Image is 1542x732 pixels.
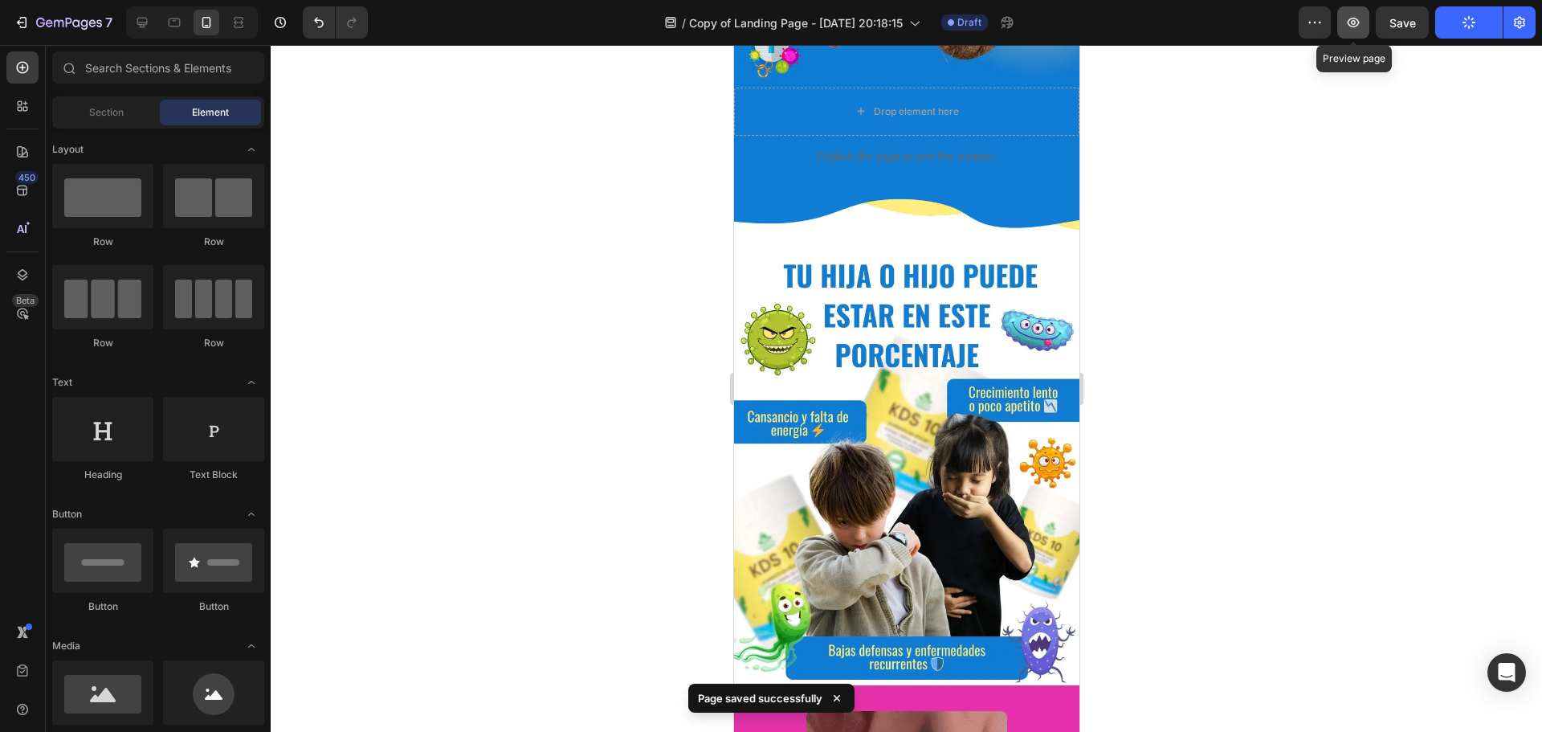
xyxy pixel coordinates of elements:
button: Save [1376,6,1429,39]
span: Copy of Landing Page - [DATE] 20:18:15 [689,14,903,31]
span: Save [1389,16,1416,30]
span: Text [52,375,72,390]
span: Section [89,105,124,120]
div: Undo/Redo [303,6,368,39]
div: Beta [12,294,39,307]
div: Text Block [163,468,264,482]
span: Draft [957,15,981,30]
div: Row [163,336,264,350]
iframe: Design area [734,45,1079,732]
span: Toggle open [239,501,264,527]
div: Row [163,235,264,249]
span: / [682,14,686,31]
span: Layout [52,142,84,157]
span: Element [192,105,229,120]
span: Toggle open [239,370,264,395]
button: 7 [6,6,120,39]
div: Open Intercom Messenger [1487,653,1526,692]
input: Search Sections & Elements [52,51,264,84]
div: 450 [15,171,39,184]
div: Button [163,599,264,614]
div: Row [52,336,153,350]
span: Media [52,639,80,653]
div: Row [52,235,153,249]
span: Toggle open [239,137,264,162]
span: Toggle open [239,633,264,659]
p: 7 [105,13,112,32]
div: Heading [52,468,153,482]
span: Button [52,507,82,521]
p: Page saved successfully [698,690,822,706]
div: Button [52,599,153,614]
